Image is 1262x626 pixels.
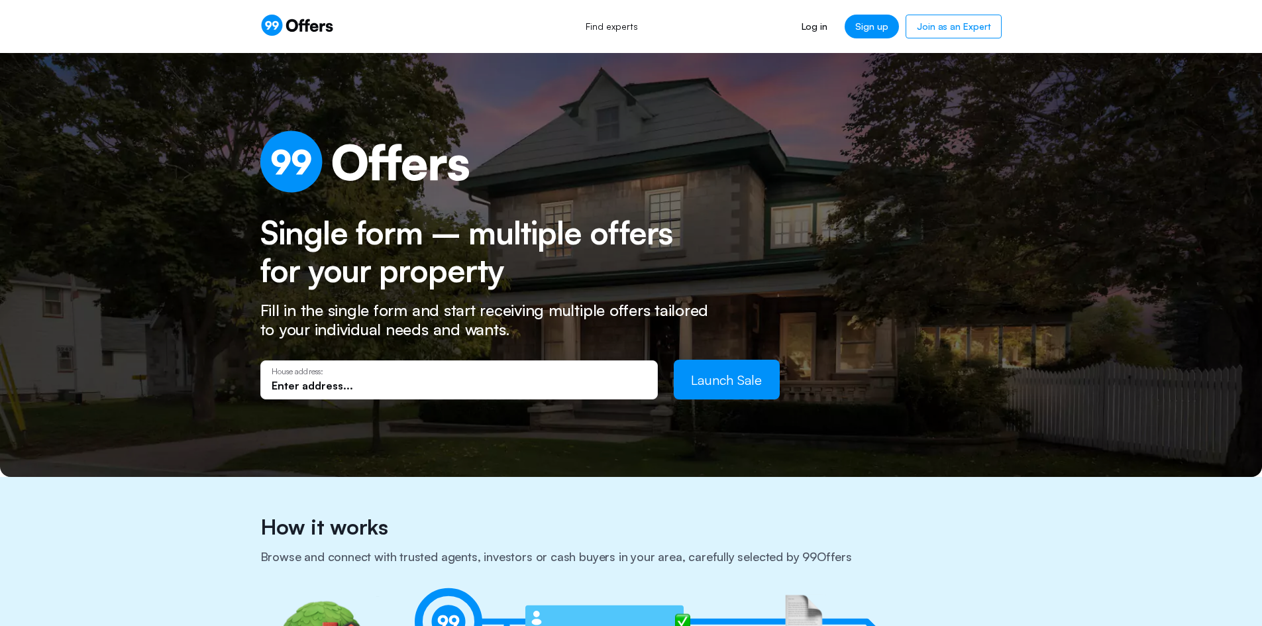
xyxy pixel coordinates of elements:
a: Join as an Expert [906,15,1002,38]
a: Sign up [845,15,899,38]
a: Log in [791,15,838,38]
input: Enter address... [272,378,647,393]
p: Fill in the single form and start receiving multiple offers tailored to your individual needs and... [260,301,724,339]
span: Launch Sale [691,372,762,388]
a: Find experts [571,12,653,41]
button: Launch Sale [674,360,780,399]
h2: Single form – multiple offers for your property [260,214,701,290]
h3: Browse and connect with trusted agents, investors or cash buyers in your area, carefully selected... [260,550,1002,586]
p: House address: [272,367,647,376]
h2: How it works [260,514,1002,550]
